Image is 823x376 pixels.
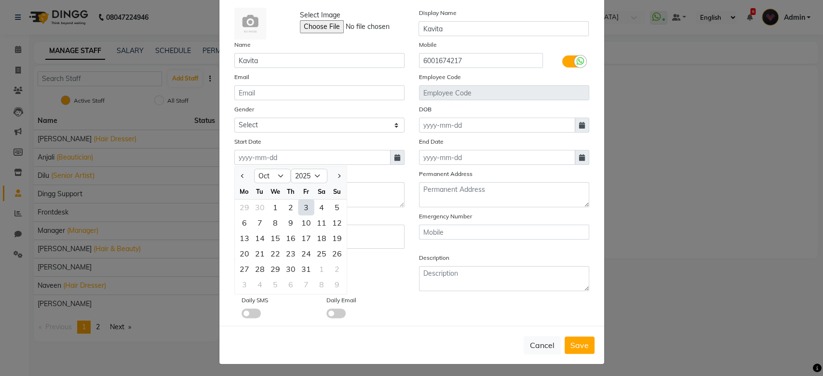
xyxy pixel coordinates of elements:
div: Saturday, November 8, 2025 [314,277,329,292]
div: Th [283,184,298,199]
div: Tuesday, October 14, 2025 [252,230,268,246]
div: Friday, October 10, 2025 [298,215,314,230]
div: 17 [298,230,314,246]
label: Daily Email [326,296,356,305]
div: 25 [314,246,329,261]
div: 1 [314,261,329,277]
div: 19 [329,230,345,246]
label: Email [234,73,249,81]
div: 31 [298,261,314,277]
input: Name [234,53,405,68]
input: yyyy-mm-dd [419,118,575,133]
div: Fr [298,184,314,199]
div: Thursday, November 6, 2025 [283,277,298,292]
div: Sunday, November 9, 2025 [329,277,345,292]
div: 13 [237,230,252,246]
input: Employee Code [419,85,589,100]
label: Employee Code [419,73,461,81]
div: 5 [329,200,345,215]
div: Friday, October 17, 2025 [298,230,314,246]
div: 29 [237,200,252,215]
div: 8 [268,215,283,230]
input: yyyy-mm-dd [419,150,575,165]
div: We [268,184,283,199]
select: Select month [254,169,291,183]
label: Display Name [418,9,456,17]
div: Saturday, October 4, 2025 [314,200,329,215]
div: 12 [329,215,345,230]
div: Wednesday, November 5, 2025 [268,277,283,292]
div: 24 [298,246,314,261]
div: 4 [314,200,329,215]
div: Saturday, October 11, 2025 [314,215,329,230]
div: 8 [314,277,329,292]
div: Su [329,184,345,199]
div: 6 [283,277,298,292]
div: 27 [237,261,252,277]
label: Emergency Number [419,212,472,221]
div: Thursday, October 30, 2025 [283,261,298,277]
span: Select Image [300,10,340,20]
div: 9 [283,215,298,230]
label: Daily SMS [242,296,268,305]
div: Sunday, October 12, 2025 [329,215,345,230]
div: Sa [314,184,329,199]
div: Friday, November 7, 2025 [298,277,314,292]
div: 7 [298,277,314,292]
div: Tuesday, November 4, 2025 [252,277,268,292]
div: 28 [252,261,268,277]
div: 4 [252,277,268,292]
div: 18 [314,230,329,246]
div: Monday, November 3, 2025 [237,277,252,292]
div: Monday, October 20, 2025 [237,246,252,261]
div: Wednesday, October 29, 2025 [268,261,283,277]
div: 5 [268,277,283,292]
div: 26 [329,246,345,261]
div: 11 [314,215,329,230]
div: 20 [237,246,252,261]
div: 14 [252,230,268,246]
label: Description [419,254,449,262]
div: Monday, October 27, 2025 [237,261,252,277]
div: Tuesday, October 7, 2025 [252,215,268,230]
label: Gender [234,105,254,114]
div: 2 [329,261,345,277]
div: Sunday, November 2, 2025 [329,261,345,277]
label: End Date [419,137,444,146]
div: Friday, October 3, 2025 [298,200,314,215]
div: 21 [252,246,268,261]
div: 29 [268,261,283,277]
img: Cinque Terre [234,8,266,40]
button: Previous month [239,168,247,184]
div: 2 [283,200,298,215]
div: 3 [237,277,252,292]
div: 16 [283,230,298,246]
div: Monday, October 13, 2025 [237,230,252,246]
div: Sunday, October 19, 2025 [329,230,345,246]
div: 9 [329,277,345,292]
label: Permanent Address [419,170,472,178]
div: Wednesday, October 15, 2025 [268,230,283,246]
div: Saturday, November 1, 2025 [314,261,329,277]
div: Thursday, October 16, 2025 [283,230,298,246]
div: Thursday, October 2, 2025 [283,200,298,215]
div: 30 [283,261,298,277]
div: 6 [237,215,252,230]
div: 22 [268,246,283,261]
button: Cancel [524,336,561,354]
div: Friday, October 24, 2025 [298,246,314,261]
div: Tuesday, October 21, 2025 [252,246,268,261]
div: 15 [268,230,283,246]
div: 30 [252,200,268,215]
div: Wednesday, October 8, 2025 [268,215,283,230]
div: 23 [283,246,298,261]
label: Mobile [419,40,437,49]
div: 7 [252,215,268,230]
span: Save [570,340,589,350]
div: Wednesday, October 1, 2025 [268,200,283,215]
div: 3 [298,200,314,215]
div: Mo [237,184,252,199]
input: Mobile [419,225,589,240]
div: Tuesday, October 28, 2025 [252,261,268,277]
button: Save [565,336,594,354]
